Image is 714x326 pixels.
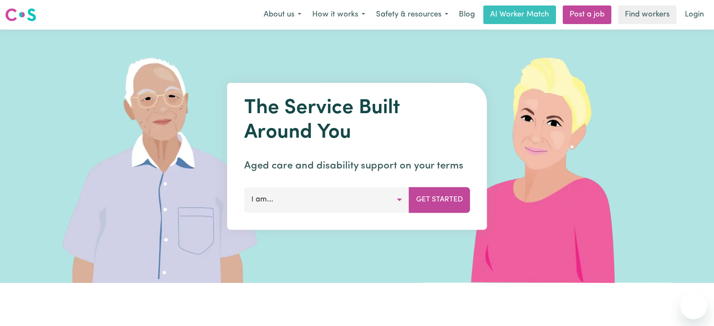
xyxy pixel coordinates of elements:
[680,5,709,24] a: Login
[5,5,36,24] a: Careseekers logo
[618,5,676,24] a: Find workers
[258,6,307,24] button: About us
[307,6,371,24] button: How it works
[244,158,470,174] p: Aged care and disability support on your terms
[244,187,409,212] button: I am...
[244,96,470,145] h1: The Service Built Around You
[409,187,470,212] button: Get Started
[483,5,556,24] a: AI Worker Match
[563,5,611,24] a: Post a job
[680,292,707,319] iframe: Button to launch messaging window
[371,6,454,24] button: Safety & resources
[454,5,480,24] a: Blog
[5,7,36,22] img: Careseekers logo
